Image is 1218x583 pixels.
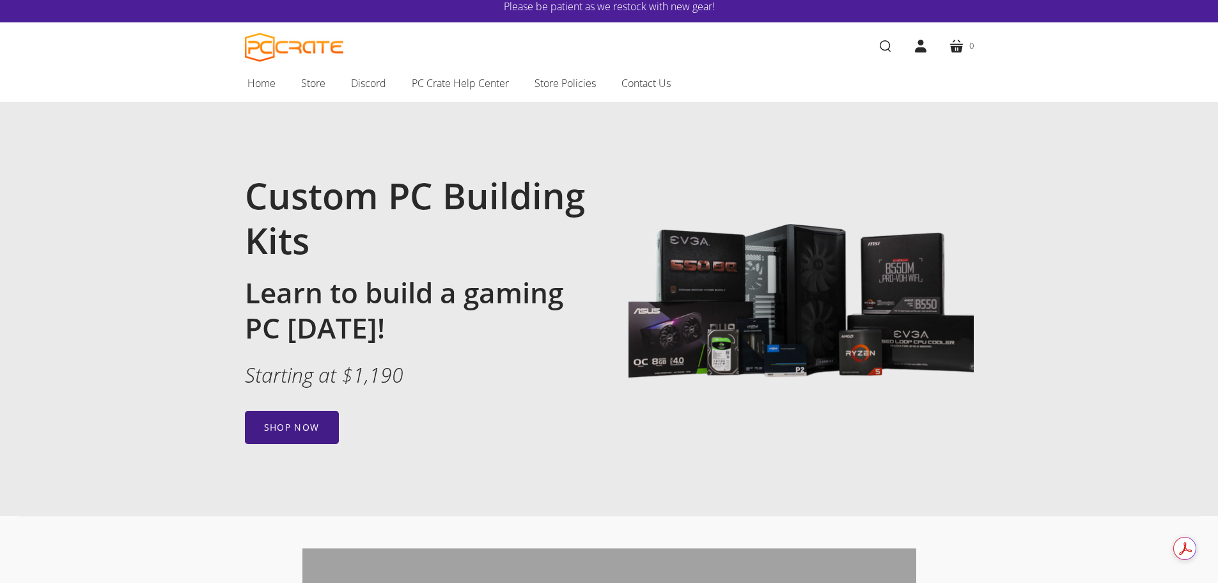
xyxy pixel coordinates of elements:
span: Store [301,75,325,92]
a: Contact Us [609,70,683,97]
img: Image with gaming PC components including Lian Li 205 Lancool case, MSI B550M motherboard, EVGA 6... [629,134,974,479]
em: Starting at $1,190 [245,361,403,388]
span: Home [247,75,276,92]
h2: Learn to build a gaming PC [DATE]! [245,275,590,346]
span: Contact Us [621,75,671,92]
a: 0 [939,28,984,64]
h1: Custom PC Building Kits [245,173,590,262]
a: PC Crate Help Center [399,70,522,97]
a: Home [235,70,288,97]
a: PC CRATE [245,33,344,62]
nav: Main navigation [226,70,993,102]
a: Store [288,70,338,97]
span: 0 [969,39,974,52]
span: PC Crate Help Center [412,75,509,92]
span: Store Policies [535,75,596,92]
a: Shop now [245,411,339,444]
a: Discord [338,70,399,97]
a: Store Policies [522,70,609,97]
span: Discord [351,75,386,92]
